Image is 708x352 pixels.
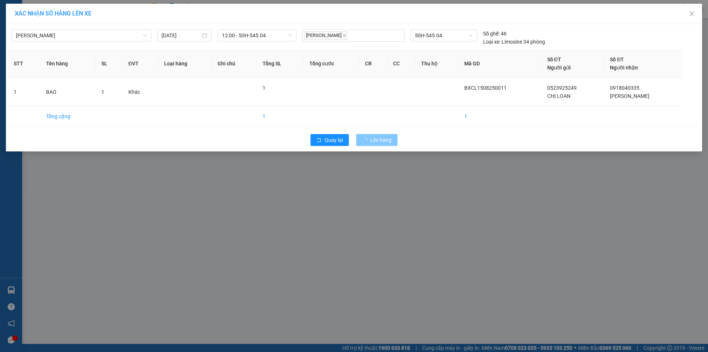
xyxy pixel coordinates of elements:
[96,49,122,78] th: SL
[8,78,40,106] td: 1
[6,47,17,55] span: DĐ:
[101,89,104,95] span: 1
[547,57,561,62] span: Số ĐT
[6,24,65,33] div: CHỊ TUYỀN
[304,31,347,40] span: [PERSON_NAME]
[610,93,649,99] span: [PERSON_NAME]
[6,7,18,15] span: Gửi:
[610,65,638,71] span: Người nhận
[483,30,500,38] span: Số ghế:
[40,49,95,78] th: Tên hàng
[8,49,40,78] th: STT
[70,32,145,42] div: 0968895987
[483,30,507,38] div: 46
[162,31,201,40] input: 15/08/2025
[70,23,145,32] div: CHỊ VÀNG
[257,106,303,127] td: 1
[158,49,212,78] th: Loại hàng
[6,33,65,43] div: 0365238341
[40,106,95,127] td: Tổng cộng
[458,49,541,78] th: Mã GD
[15,10,91,17] span: XÁC NHẬN SỐ HÀNG LÊN XE
[483,38,545,46] div: Limosine 34 phòng
[458,106,541,127] td: 1
[263,85,265,91] span: 1
[122,49,159,78] th: ĐVT
[310,134,349,146] button: rollbackQuay lại
[17,43,61,56] span: CHỢ MX
[257,49,303,78] th: Tổng SL
[40,78,95,106] td: BAO
[370,136,392,144] span: Lên hàng
[547,65,571,71] span: Người gửi
[356,134,398,146] button: Lên hàng
[122,78,159,106] td: Khác
[70,6,145,23] div: [GEOGRAPHIC_DATA]
[415,49,458,78] th: Thu hộ
[16,30,147,41] span: Cao Lãnh - Hồ Chí Minh
[387,49,415,78] th: CC
[222,30,292,41] span: 12:00 - 50H-545.04
[483,38,500,46] span: Loại xe:
[362,137,370,143] span: loading
[316,137,322,143] span: rollback
[212,49,257,78] th: Ghi chú
[610,57,624,62] span: Số ĐT
[359,49,387,78] th: CR
[70,6,88,14] span: Nhận:
[464,85,507,91] span: BXCL1508250011
[547,85,577,91] span: 0523925249
[343,34,346,37] span: close
[303,49,359,78] th: Tổng cước
[324,136,343,144] span: Quay lại
[689,11,695,17] span: close
[547,93,570,99] span: CHỊ LOAN
[415,30,472,41] span: 50H-545.04
[610,85,639,91] span: 0918040335
[681,4,702,24] button: Close
[6,6,65,24] div: BX [PERSON_NAME]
